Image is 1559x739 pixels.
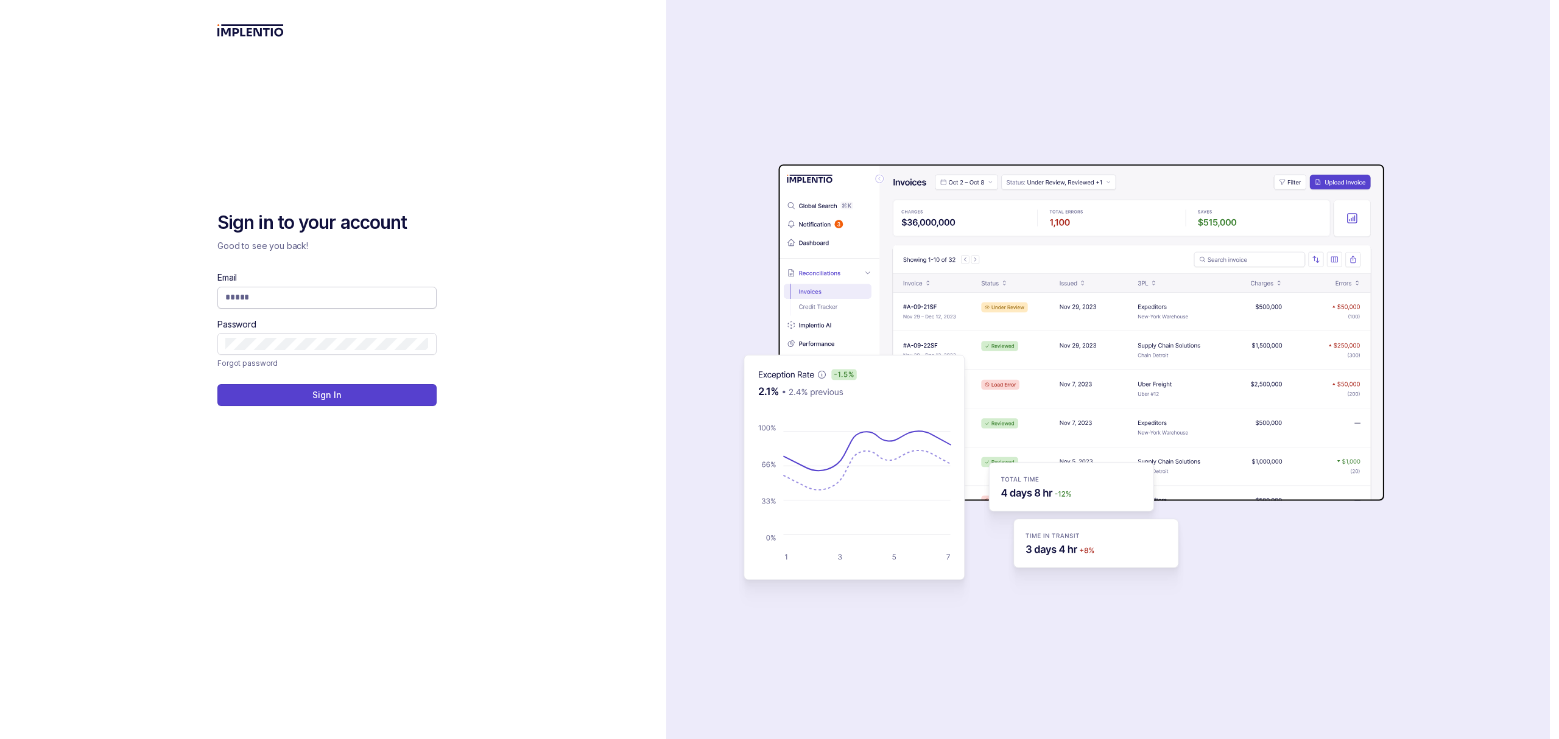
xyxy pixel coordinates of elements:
label: Password [217,318,256,331]
p: Forgot password [217,357,278,369]
h2: Sign in to your account [217,211,437,235]
a: Link Forgot password [217,357,278,369]
label: Email [217,271,237,284]
img: signin-background.svg [700,126,1388,613]
button: Sign In [217,384,437,406]
p: Good to see you back! [217,240,437,252]
p: Sign In [312,389,341,401]
img: logo [217,24,284,37]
